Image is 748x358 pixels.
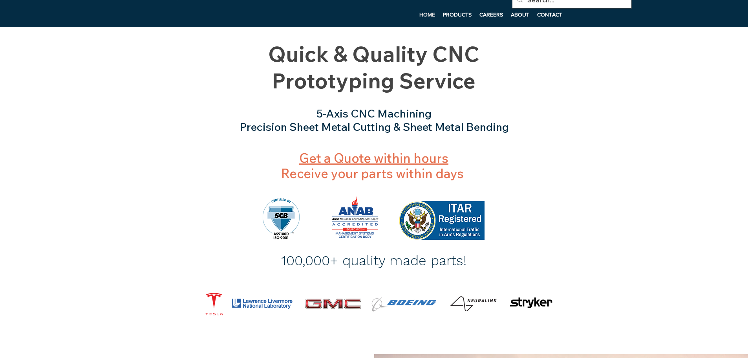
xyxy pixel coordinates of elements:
[268,40,479,94] span: Quick & Quality CNC Prototyping Service
[533,9,567,20] a: CONTACT
[263,198,300,240] img: AS9100D and ISO 9001 Mark.png
[415,9,439,20] a: HOME
[281,150,464,181] span: Receive your parts within days
[370,295,438,313] img: 58ee8d113545163ec1942cd3.png
[450,296,497,311] img: Neuralink_Logo.png
[476,9,507,20] a: CAREERS
[507,9,533,20] a: ABOUT
[329,195,382,240] img: ANAB-MS-CB-3C.png
[281,252,466,269] span: 100,000+ quality made parts!
[293,9,567,20] nav: Site
[504,285,558,321] img: Stryker_Corporation-Logo.wine.png
[299,150,448,166] a: Get a Quote within hours
[240,106,509,134] span: 5-Axis CNC Machining Precision Sheet Metal Cutting & Sheet Metal Bending
[399,201,485,240] img: ITAR Registered.png
[439,9,476,20] a: PRODUCTS
[300,295,365,313] img: gmc-logo.png
[189,287,239,321] img: Tesla,_Inc.-Logo.wine.png
[232,298,293,310] img: LLNL-logo.png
